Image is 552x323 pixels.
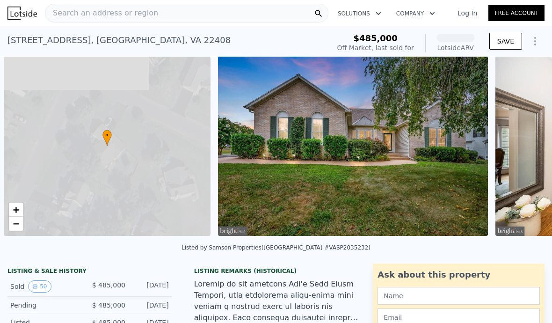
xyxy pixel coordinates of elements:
[10,280,82,293] div: Sold
[330,5,389,22] button: Solutions
[9,203,23,217] a: Zoom in
[526,32,545,51] button: Show Options
[194,267,358,275] div: Listing Remarks (Historical)
[133,301,169,310] div: [DATE]
[489,33,522,50] button: SAVE
[378,287,540,305] input: Name
[337,43,414,52] div: Off Market, last sold for
[378,268,540,281] div: Ask about this property
[45,7,158,19] span: Search an address or region
[102,130,112,146] div: •
[92,281,125,289] span: $ 485,000
[7,267,172,277] div: LISTING & SALE HISTORY
[28,280,51,293] button: View historical data
[92,301,125,309] span: $ 485,000
[446,8,488,18] a: Log In
[10,301,82,310] div: Pending
[353,33,398,43] span: $485,000
[102,131,112,139] span: •
[13,204,19,215] span: +
[437,43,474,52] div: Lotside ARV
[389,5,443,22] button: Company
[7,34,231,47] div: [STREET_ADDRESS] , [GEOGRAPHIC_DATA] , VA 22408
[7,7,37,20] img: Lotside
[9,217,23,231] a: Zoom out
[182,244,370,251] div: Listed by Samson Properties ([GEOGRAPHIC_DATA] #VASP2035232)
[133,280,169,293] div: [DATE]
[488,5,545,21] a: Free Account
[218,56,488,236] img: Sale: 167454904 Parcel: 100087697
[13,218,19,229] span: −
